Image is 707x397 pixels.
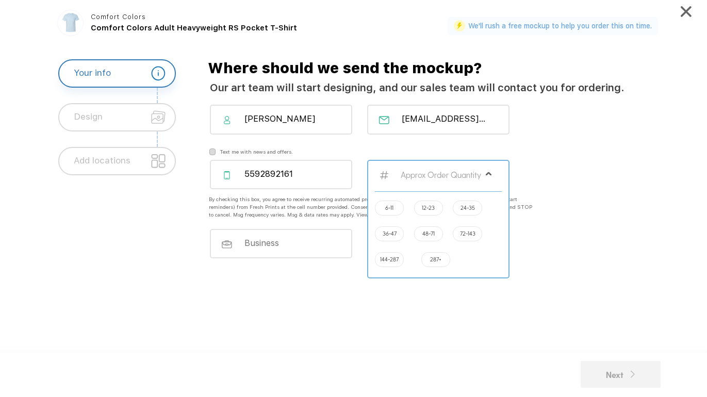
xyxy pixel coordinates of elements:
label: 72-143 [460,229,475,237]
label: Our art team will start designing, and our sales team will contact you for ordering. [210,81,624,94]
input: Phone [243,169,332,179]
label: 144-287 [380,255,399,263]
img: location_unselected.svg [151,154,166,169]
img: your_business.svg [222,240,232,249]
div: Comfort Colors [91,13,180,22]
label: We'll rush a free mockup to help you order this on time. [468,21,652,30]
div: Design [74,104,103,130]
label: 24-35 [461,204,475,211]
div: Add locations [74,148,130,174]
label: Approx Order Quantity [401,170,482,179]
span: Comfort Colors Adult Heavyweight RS Pocket T-Shirt [91,23,297,32]
img: information_selected.svg [151,66,166,81]
input: Full Name [243,113,332,124]
input: Business [243,238,332,248]
label: 287+ [430,255,441,263]
label: 48-71 [422,229,435,237]
label: 36-47 [383,229,397,237]
img: 5fc15e32-896c-4c52-9174-6188653dca06 [60,12,81,34]
img: back.svg [631,371,635,378]
img: design_unselected.svg [151,110,166,125]
input: Email [401,113,489,124]
img: your_name.svg [222,116,232,124]
img: flash_active_toggle.svg [454,20,465,31]
img: cancel.svg [681,6,692,17]
div: By checking this box, you agree to receive recurring automated promotional and personalized marke... [209,195,536,219]
label: Text me with news and offers. [220,147,293,154]
label: 12-23 [422,204,435,211]
img: your_dropdown.svg [486,172,492,176]
img: your_phone.svg [222,171,232,179]
img: your_email.svg [379,116,389,124]
label: Where should we send the mockup? [208,59,482,77]
img: your_number.svg [379,171,389,179]
div: Next [606,368,634,381]
div: Your info [74,60,111,87]
label: 6-11 [385,204,393,211]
